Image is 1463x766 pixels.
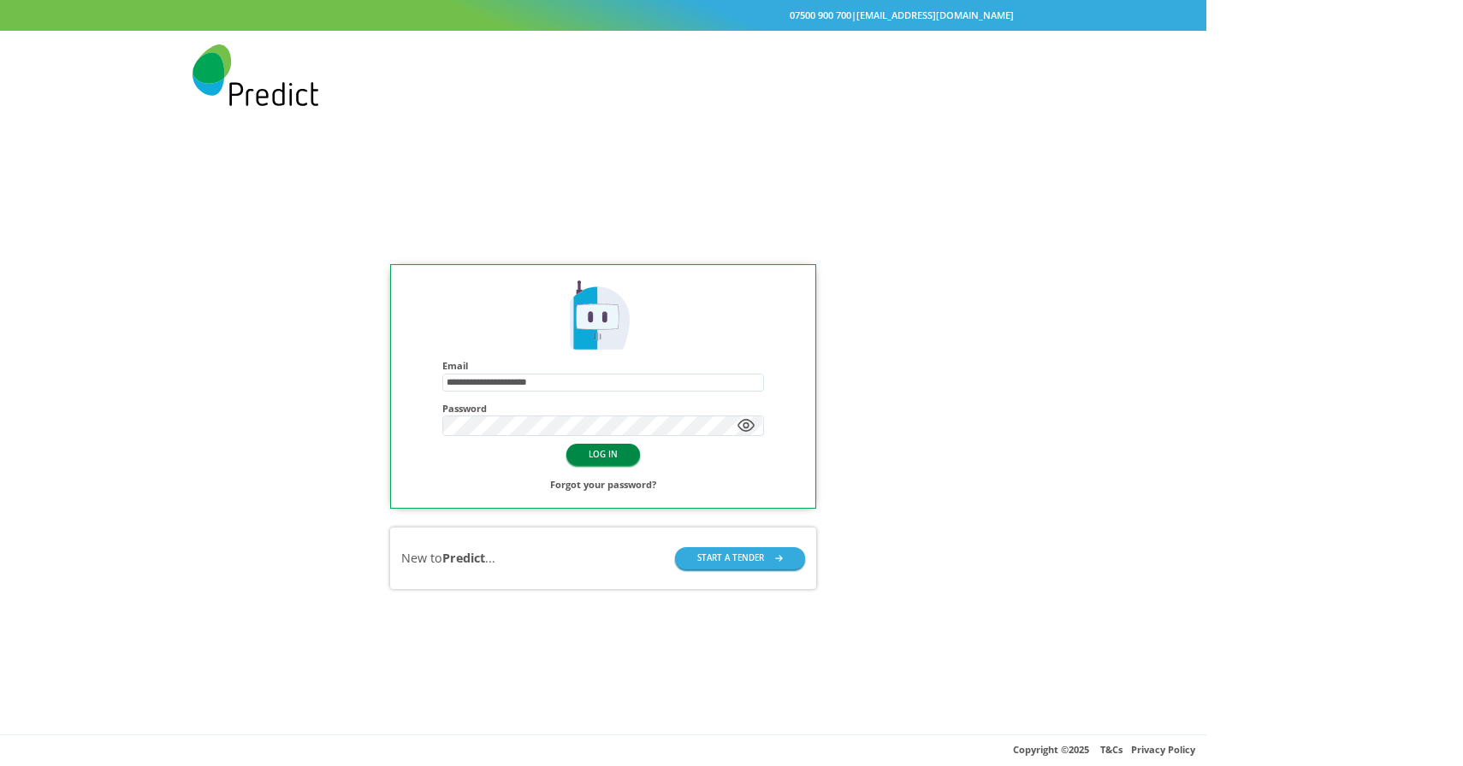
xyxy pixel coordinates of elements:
[565,278,642,355] img: Predict Mobile
[550,476,656,494] a: Forgot your password?
[192,44,318,106] img: Predict Mobile
[675,547,805,569] button: START A TENDER
[856,9,1014,21] a: [EMAIL_ADDRESS][DOMAIN_NAME]
[790,9,851,21] a: 07500 900 700
[442,403,763,414] h4: Password
[1100,743,1122,756] a: T&Cs
[401,550,495,568] div: New to ...
[566,444,640,465] button: LOG IN
[442,550,485,566] b: Predict
[1131,743,1195,756] a: Privacy Policy
[192,7,1014,25] div: |
[442,360,763,371] h4: Email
